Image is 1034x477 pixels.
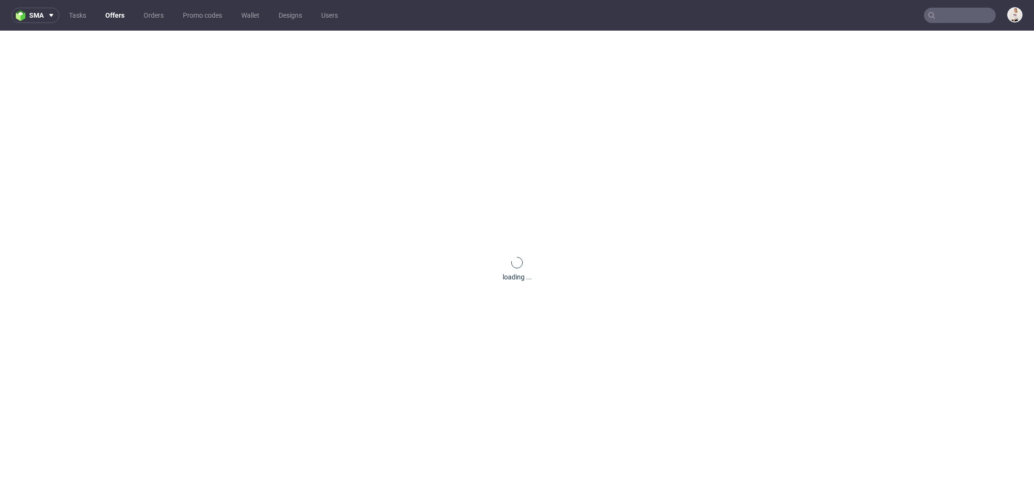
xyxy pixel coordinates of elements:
div: loading ... [503,272,532,282]
img: logo [16,10,29,21]
span: sma [29,12,44,19]
a: Users [315,8,344,23]
a: Wallet [236,8,265,23]
a: Designs [273,8,308,23]
a: Promo codes [177,8,228,23]
button: sma [11,8,59,23]
a: Orders [138,8,169,23]
a: Tasks [63,8,92,23]
img: Mari Fok [1008,8,1022,22]
a: Offers [100,8,130,23]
